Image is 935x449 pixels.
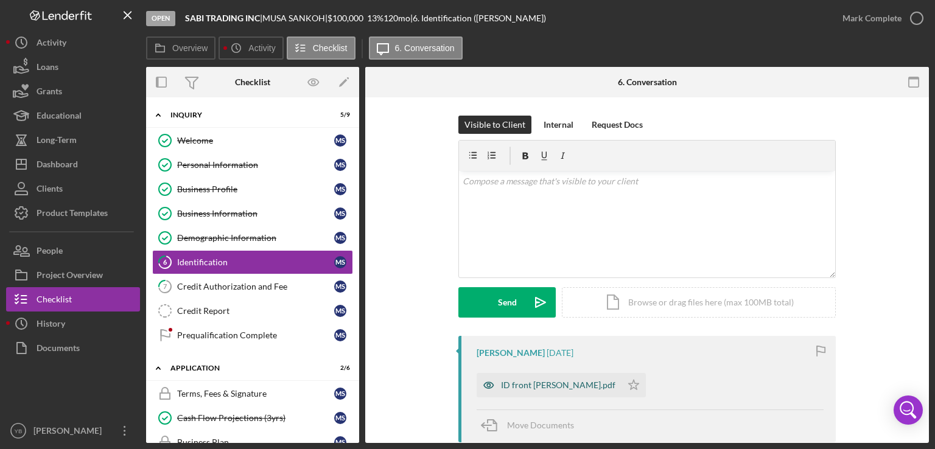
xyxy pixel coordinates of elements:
div: Checklist [235,77,270,87]
button: Request Docs [586,116,649,134]
div: Application [170,364,320,372]
button: Move Documents [477,410,586,440]
div: Loans [37,55,58,82]
div: Grants [37,79,62,106]
div: M S [334,280,346,293]
div: Long-Term [37,128,77,155]
div: 5 / 9 [328,111,350,119]
a: Business InformationMS [152,201,353,226]
button: Project Overview [6,263,140,287]
div: Project Overview [37,263,103,290]
div: Terms, Fees & Signature [177,389,334,399]
div: M S [334,207,346,220]
button: Clients [6,176,140,201]
div: | [185,13,262,23]
div: Visible to Client [464,116,525,134]
a: WelcomeMS [152,128,353,153]
div: Checklist [37,287,72,315]
button: Checklist [287,37,355,60]
div: Cash Flow Projections (3yrs) [177,413,334,423]
div: M S [334,134,346,147]
button: Internal [538,116,580,134]
div: Prequalification Complete [177,330,334,340]
button: Mark Complete [830,6,929,30]
span: Move Documents [507,420,574,430]
button: Long-Term [6,128,140,152]
button: YB[PERSON_NAME] [6,419,140,443]
div: Business Information [177,209,334,218]
label: Activity [248,43,275,53]
text: YB [15,428,23,434]
div: MUSA SANKOH | [262,13,327,23]
a: Personal InformationMS [152,153,353,177]
button: History [6,312,140,336]
div: Business Plan [177,437,334,447]
button: Educational [6,103,140,128]
button: Loans [6,55,140,79]
button: Visible to Client [458,116,531,134]
time: 2025-08-20 17:53 [547,348,573,358]
a: People [6,238,140,263]
div: People [37,238,63,266]
div: 2 / 6 [328,364,350,372]
div: M S [334,412,346,424]
tspan: 7 [163,282,167,290]
div: Internal [544,116,573,134]
div: Documents [37,336,80,363]
div: Identification [177,257,334,267]
div: Open Intercom Messenger [894,395,923,425]
div: Product Templates [37,201,108,228]
b: SABI TRADING INC [185,13,260,23]
div: M S [334,329,346,341]
div: M S [334,159,346,171]
button: Activity [219,37,283,60]
div: M S [334,256,346,268]
button: Overview [146,37,215,60]
div: Activity [37,30,66,58]
button: Activity [6,30,140,55]
div: M S [334,305,346,317]
a: Business ProfileMS [152,177,353,201]
div: Demographic Information [177,233,334,243]
a: Cash Flow Projections (3yrs)MS [152,406,353,430]
div: | 6. Identification ([PERSON_NAME]) [410,13,546,23]
div: 6. Conversation [618,77,677,87]
div: Personal Information [177,160,334,170]
label: 6. Conversation [395,43,455,53]
div: Educational [37,103,82,131]
div: M S [334,388,346,400]
button: Send [458,287,556,318]
div: M S [334,183,346,195]
button: Documents [6,336,140,360]
label: Overview [172,43,208,53]
a: Prequalification CompleteMS [152,323,353,347]
div: Send [498,287,517,318]
div: Welcome [177,136,334,145]
button: 6. Conversation [369,37,463,60]
div: Credit Authorization and Fee [177,282,334,291]
a: Demographic InformationMS [152,226,353,250]
div: History [37,312,65,339]
label: Checklist [313,43,348,53]
div: Dashboard [37,152,78,179]
div: Business Profile [177,184,334,194]
div: [PERSON_NAME] [30,419,110,446]
button: Dashboard [6,152,140,176]
a: 6IdentificationMS [152,250,353,274]
button: Product Templates [6,201,140,225]
a: Credit ReportMS [152,299,353,323]
div: ID front [PERSON_NAME].pdf [501,380,615,390]
div: Clients [37,176,63,204]
div: 13 % [367,13,383,23]
div: Inquiry [170,111,320,119]
a: 7Credit Authorization and FeeMS [152,274,353,299]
